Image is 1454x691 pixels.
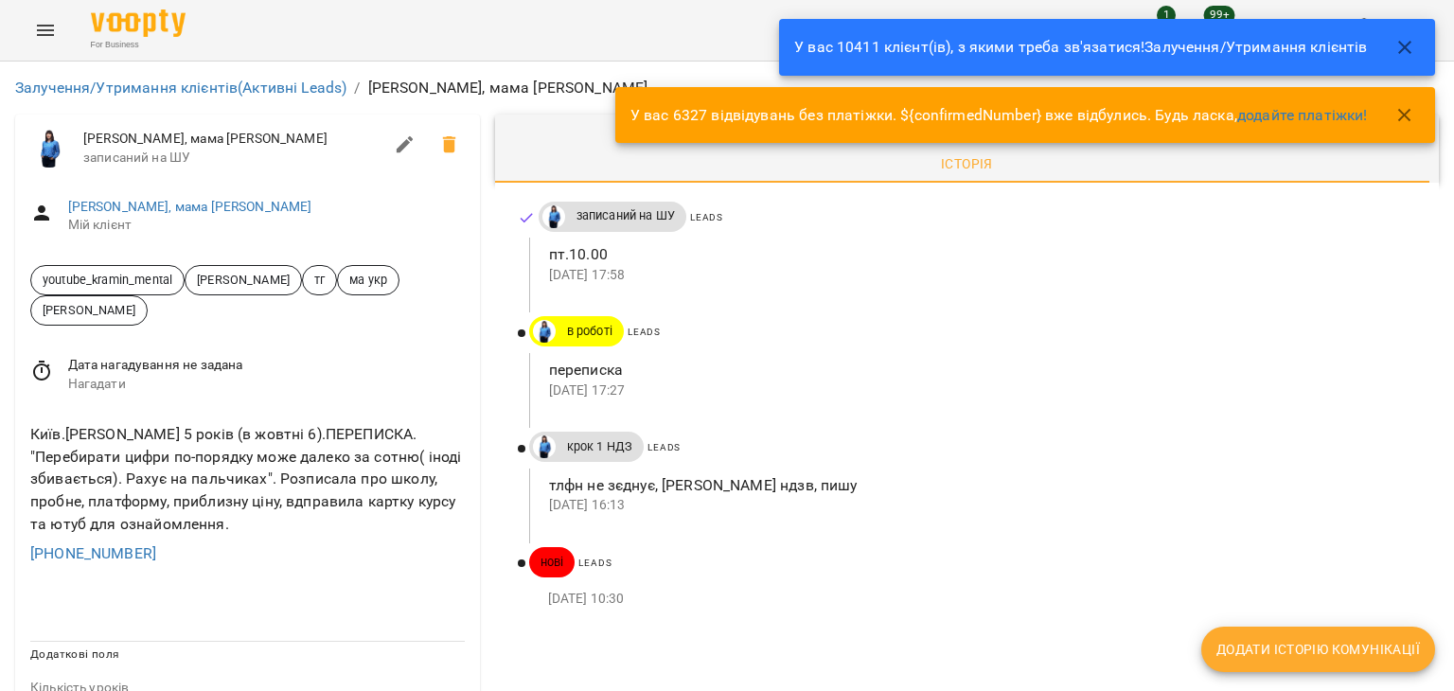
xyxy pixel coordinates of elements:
p: [DATE] 17:27 [549,381,1409,400]
span: 1 [1157,6,1176,25]
img: Дащенко Аня [542,205,565,228]
span: Leads [628,327,661,337]
span: [PERSON_NAME] [31,301,147,319]
span: youtube_kramin_mental [31,271,184,289]
a: [PERSON_NAME], мама [PERSON_NAME] [68,199,312,214]
span: ма укр [338,271,399,289]
span: Додаткові поля [30,647,119,661]
div: Київ.[PERSON_NAME] 5 років (в жовтні 6).ПЕРЕПИСКА. "Перебирати цифри по-порядку може далеко за со... [27,419,469,539]
span: в роботі [556,323,624,340]
a: Дащенко Аня [539,205,565,228]
span: Leads [578,558,612,568]
span: записаний на ШУ [565,207,686,224]
p: У вас 10411 клієнт(ів), з якими треба зв'язатися! [794,36,1367,59]
p: тлфн не зєднує, [PERSON_NAME] ндзв, пишу [549,474,1409,497]
span: Дата нагадування не задана [68,356,465,375]
button: Додати історію комунікації [1201,627,1435,672]
a: Дащенко Аня [529,435,556,458]
div: Історія [941,152,993,175]
span: Нагадати [68,375,465,394]
p: [DATE] 17:58 [549,266,1409,285]
span: Додати історію комунікації [1216,638,1420,661]
a: Залучення/Утримання клієнтів(Активні Leads) [15,79,346,97]
span: Leads [647,442,681,452]
img: Voopty Logo [91,9,186,37]
li: / [354,77,360,99]
a: Залучення/Утримання клієнтів [1144,38,1367,56]
a: додайте платіжки! [1237,106,1368,124]
img: Дащенко Аня [30,130,68,168]
p: [DATE] 10:30 [548,590,1409,609]
button: Menu [23,8,68,53]
p: переписка [549,359,1409,381]
span: крок 1 НДЗ [556,438,644,455]
p: [PERSON_NAME], мама [PERSON_NAME] [368,77,648,99]
span: For Business [91,39,186,51]
nav: breadcrumb [15,77,1439,99]
span: [PERSON_NAME], мама [PERSON_NAME] [83,130,382,149]
img: Дащенко Аня [533,435,556,458]
span: Leads [690,212,723,222]
span: 99+ [1204,6,1235,25]
span: Мій клієнт [68,216,465,235]
span: записаний на ШУ [83,149,382,168]
img: Дащенко Аня [533,320,556,343]
p: [DATE] 16:13 [549,496,1409,515]
a: [PHONE_NUMBER] [30,544,156,562]
a: Дащенко Аня [529,320,556,343]
span: нові [529,554,576,571]
p: пт.10.00 [549,243,1409,266]
span: тг [303,271,336,289]
span: [PERSON_NAME] [186,271,301,289]
p: У вас 6327 відвідувань без платіжки. ${confirmedNumber} вже відбулись. Будь ласка, [630,104,1368,127]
